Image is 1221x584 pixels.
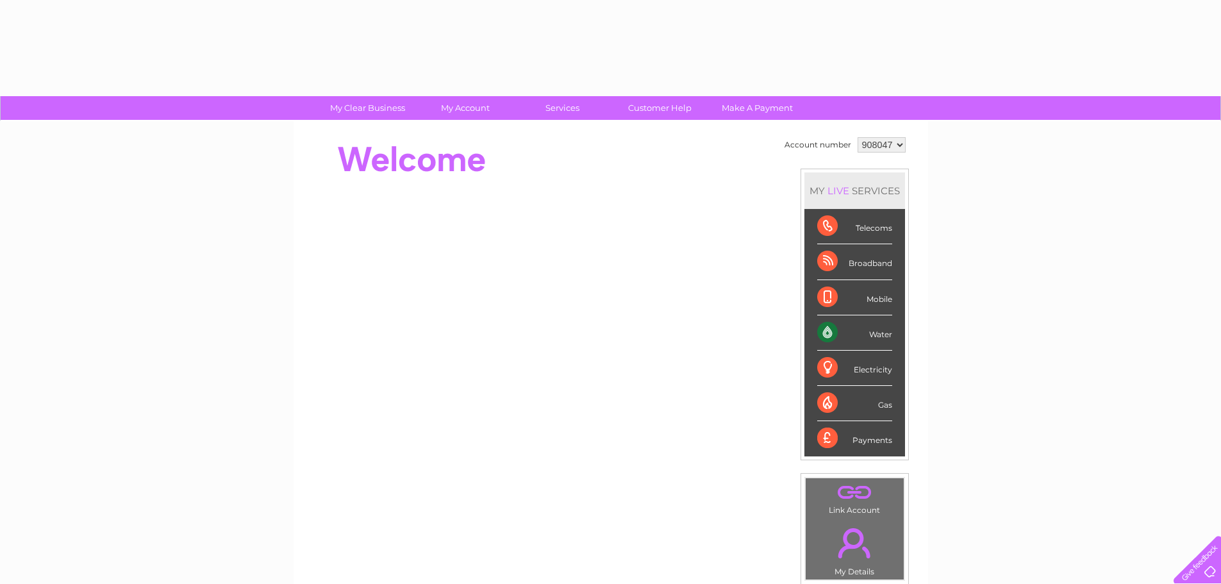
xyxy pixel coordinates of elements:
[817,386,892,421] div: Gas
[825,185,852,197] div: LIVE
[809,481,901,504] a: .
[809,521,901,565] a: .
[817,244,892,279] div: Broadband
[412,96,518,120] a: My Account
[607,96,713,120] a: Customer Help
[817,315,892,351] div: Water
[805,517,904,580] td: My Details
[805,478,904,518] td: Link Account
[817,351,892,386] div: Electricity
[781,134,854,156] td: Account number
[315,96,420,120] a: My Clear Business
[510,96,615,120] a: Services
[804,172,905,209] div: MY SERVICES
[817,280,892,315] div: Mobile
[817,209,892,244] div: Telecoms
[817,421,892,456] div: Payments
[704,96,810,120] a: Make A Payment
